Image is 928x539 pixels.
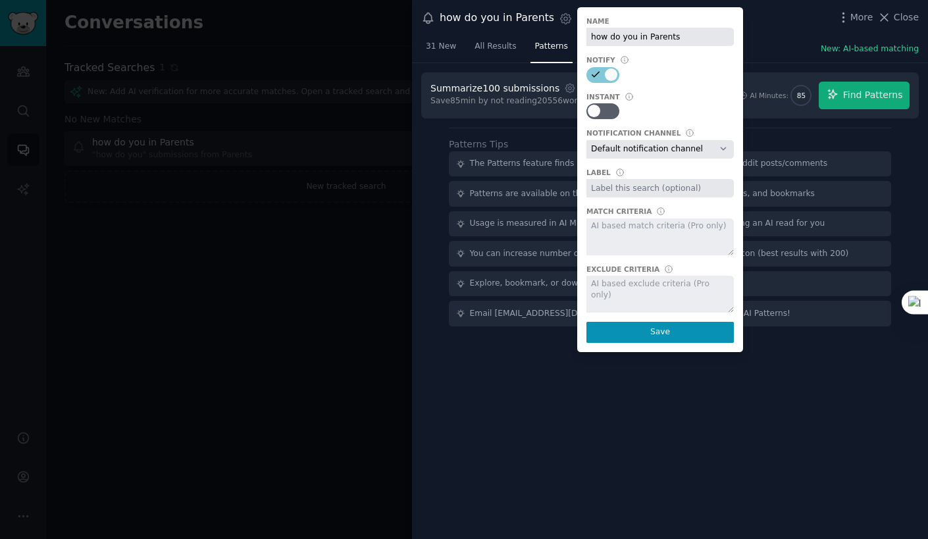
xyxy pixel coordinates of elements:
button: Save [586,322,734,343]
label: Patterns Tips [449,139,508,149]
a: All Results [470,36,521,63]
input: Name this search [586,28,734,46]
div: Instant [586,92,620,101]
span: 31 New [426,41,456,53]
button: New: AI-based matching [821,43,919,55]
span: Close [894,11,919,24]
button: Find Patterns [819,82,910,109]
span: 85 [797,91,806,100]
a: 31 New [421,36,461,63]
div: Exclude Criteria [586,265,659,274]
div: The Patterns feature finds common patterns in large numbers of Reddit posts/comments [470,158,828,170]
div: Explore, bookmark, or download pattern results after calculating [470,278,731,290]
div: Summarize 100 submissions [430,82,559,95]
div: Name [586,16,609,26]
span: More [850,11,873,24]
input: Label this search (optional) [586,179,734,197]
a: Patterns [530,36,573,63]
button: More [837,11,873,24]
div: Notification Channel [586,128,681,138]
div: You can increase number of posts to analyze by pressing the gear icon (best results with 200) [470,248,849,260]
button: Close [877,11,919,24]
div: Email [EMAIL_ADDRESS][DOMAIN_NAME] with feedback to improve AI Patterns! [470,308,791,320]
div: Patterns are available on themes, keyword search, tracked keywords, and bookmarks [470,188,815,200]
div: Label [586,168,611,177]
div: how do you in Parents [440,10,554,26]
div: Save 85 min by not reading 20556 words [430,95,587,107]
div: Notify [586,55,615,64]
div: Usage is measured in AI Minutes, how much time you save by having an AI read for you [470,218,825,230]
span: All Results [475,41,516,53]
span: Patterns [535,41,568,53]
div: AI Minutes: [750,91,788,100]
span: Find Patterns [843,88,903,102]
div: Match Criteria [586,207,652,216]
